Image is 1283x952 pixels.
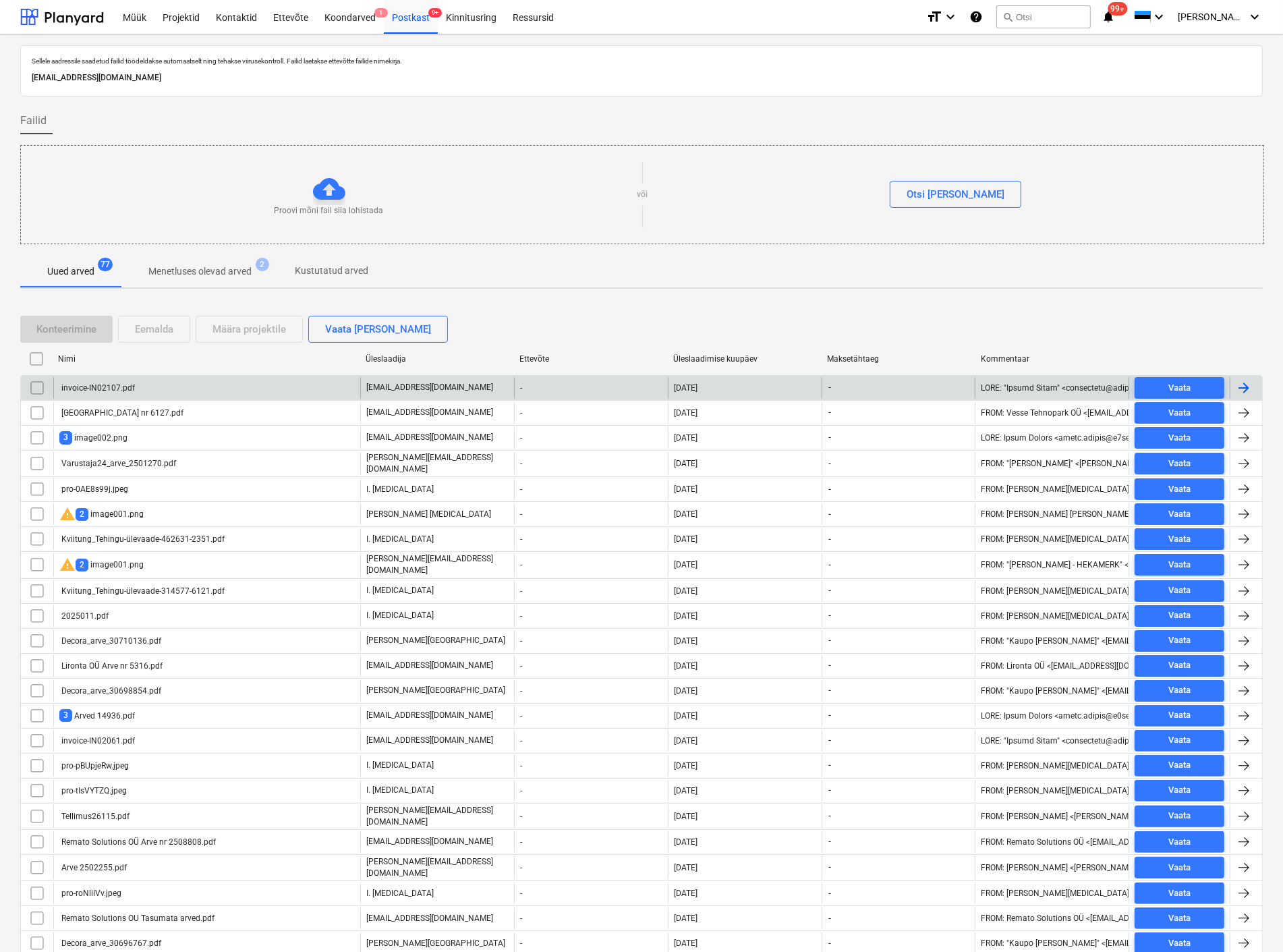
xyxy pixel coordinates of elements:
span: - [828,888,833,899]
p: [PERSON_NAME][EMAIL_ADDRESS][DOMAIN_NAME] [366,805,509,828]
div: Ettevõte [519,354,662,364]
p: [EMAIL_ADDRESS][DOMAIN_NAME] [366,913,493,924]
div: [DATE] [674,459,697,468]
p: [PERSON_NAME][GEOGRAPHIC_DATA] [366,685,505,696]
span: - [828,785,833,796]
div: Vaata [1168,658,1191,673]
span: 9+ [428,8,442,18]
span: [PERSON_NAME] [MEDICAL_DATA] [1178,11,1245,22]
div: Decora_arve_30698854.pdf [59,686,161,696]
div: 2025011.pdf [59,611,109,621]
div: [DATE] [674,586,697,596]
div: image001.png [59,506,144,522]
div: Vaata [1168,456,1191,472]
div: Kommentaar [981,354,1124,364]
span: 77 [98,258,113,271]
div: pro-0AE8s99j.jpeg [59,484,128,494]
div: Vaata [1168,405,1191,421]
button: Vaata [1135,755,1224,777]
button: Vaata [1135,605,1224,627]
i: keyboard_arrow_down [942,9,959,25]
div: - [514,856,668,879]
div: Vaata [1168,557,1191,573]
div: [GEOGRAPHIC_DATA] nr 6127.pdf [59,408,183,418]
button: Vaata [1135,554,1224,576]
span: - [828,760,833,771]
div: - [514,755,668,777]
span: 1 [374,8,388,18]
span: 2 [256,258,269,271]
p: Proovi mõni fail siia lohistada [275,205,384,217]
div: pro-tIsVYTZQ.jpeg [59,786,127,795]
p: Uued arved [47,264,94,279]
p: [EMAIL_ADDRESS][DOMAIN_NAME] [32,71,1251,85]
div: Vaata [1168,886,1191,901]
p: Kustutatud arved [295,264,368,278]
p: [PERSON_NAME] [MEDICAL_DATA] [366,509,491,520]
div: Vaata [1168,808,1191,824]
div: Vaata [1168,758,1191,773]
div: image002.png [59,431,127,444]
div: Üleslaadimise kuupäev [673,354,816,364]
span: 2 [76,508,88,521]
div: Vaata [1168,733,1191,748]
span: - [828,559,833,571]
p: [EMAIL_ADDRESS][DOMAIN_NAME] [366,382,493,393]
div: Vaata [1168,532,1191,547]
button: Vaata [1135,478,1224,500]
span: warning [59,506,76,522]
div: - [514,655,668,677]
p: [PERSON_NAME][EMAIL_ADDRESS][DOMAIN_NAME] [366,452,509,475]
span: warning [59,557,76,573]
div: - [514,503,668,525]
div: - [514,377,668,399]
button: Otsi [996,5,1091,28]
div: - [514,630,668,652]
button: Otsi [PERSON_NAME] [890,181,1021,208]
div: Vaata [1168,783,1191,798]
div: [DATE] [674,408,697,418]
div: [DATE] [674,534,697,544]
span: - [828,660,833,671]
button: Vaata [1135,630,1224,652]
div: Lironta OÜ Arve nr 5316.pdf [59,661,163,671]
p: I. [MEDICAL_DATA] [366,785,434,796]
div: - [514,883,668,904]
span: - [828,509,833,520]
div: [DATE] [674,837,697,847]
div: [DATE] [674,611,697,621]
div: - [514,805,668,828]
div: Vaata [1168,683,1191,698]
span: - [828,585,833,596]
p: [EMAIL_ADDRESS][DOMAIN_NAME] [366,407,493,418]
i: keyboard_arrow_down [1247,9,1263,25]
div: [DATE] [674,914,697,923]
div: [DATE] [674,484,697,494]
button: Vaata [1135,580,1224,602]
div: pro-pBUpjeRw.jpeg [59,761,129,771]
div: [DATE] [674,509,697,519]
span: - [828,407,833,418]
p: [EMAIL_ADDRESS][DOMAIN_NAME] [366,710,493,721]
div: Vaata [1168,482,1191,497]
div: [DATE] [674,383,697,393]
div: [DATE] [674,686,697,696]
button: Vaata [1135,680,1224,702]
div: - [514,402,668,424]
button: Vaata [PERSON_NAME] [308,316,448,343]
div: Arve 2502255.pdf [59,863,127,872]
span: - [828,432,833,443]
span: - [828,862,833,873]
i: format_size [926,9,942,25]
div: Nimi [58,354,355,364]
p: Sellele aadressile saadetud failid töödeldakse automaatselt ning tehakse viirusekontroll. Failid ... [32,57,1251,65]
div: - [514,705,668,727]
p: [PERSON_NAME][GEOGRAPHIC_DATA] [366,635,505,646]
button: Vaata [1135,453,1224,474]
i: Abikeskus [969,9,983,25]
div: Vestlusvidin [1216,887,1283,952]
p: I. [MEDICAL_DATA] [366,484,434,495]
div: Vaata [1168,911,1191,926]
button: Vaata [1135,831,1224,853]
span: - [828,685,833,696]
